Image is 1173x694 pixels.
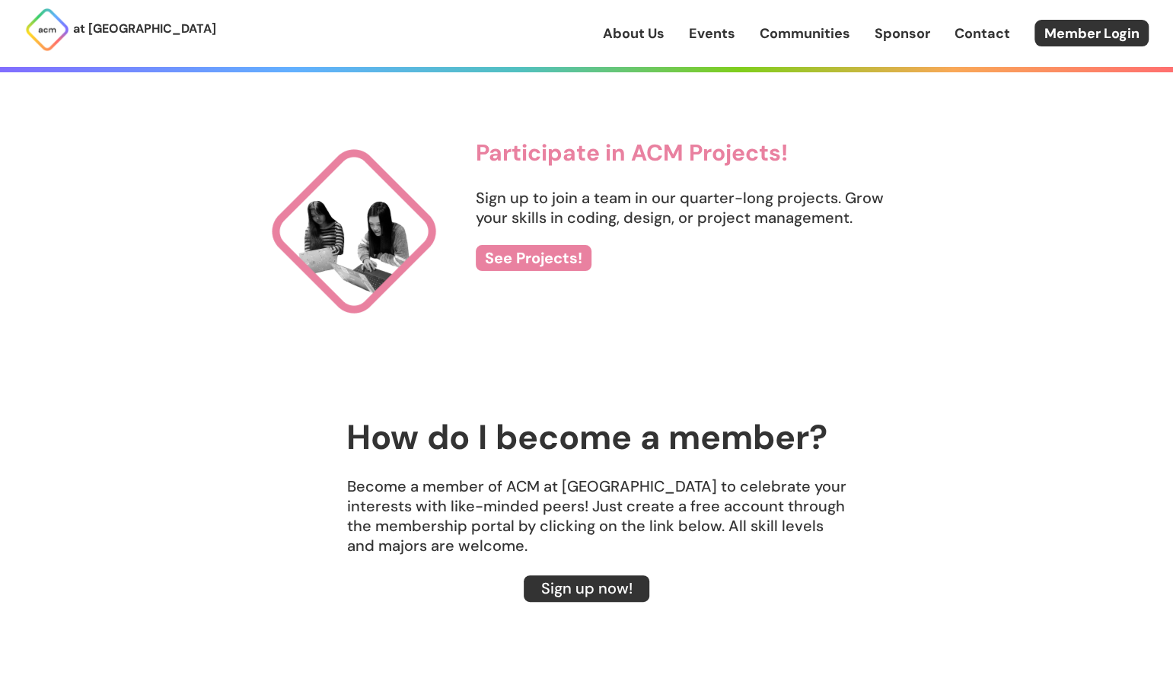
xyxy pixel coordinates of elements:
p: Sign up to join a team in our quarter-long projects. Grow your skills in coding, design, or proje... [476,188,911,228]
img: ACM Logo [24,7,70,53]
p: at [GEOGRAPHIC_DATA] [73,19,216,39]
p: Become a member of ACM at [GEOGRAPHIC_DATA] to celebrate your interests with like-minded peers! J... [222,476,952,556]
a: See Projects! [476,245,591,271]
a: Member Login [1034,20,1149,46]
h2: How do I become a member? [346,419,827,457]
a: Communities [760,24,850,43]
a: Sponsor [875,24,930,43]
a: About Us [603,24,665,43]
h3: Participate in ACM Projects! [476,140,911,165]
a: Events [689,24,735,43]
a: Sign up now! [524,575,649,602]
a: Contact [955,24,1010,43]
a: at [GEOGRAPHIC_DATA] [24,7,216,53]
